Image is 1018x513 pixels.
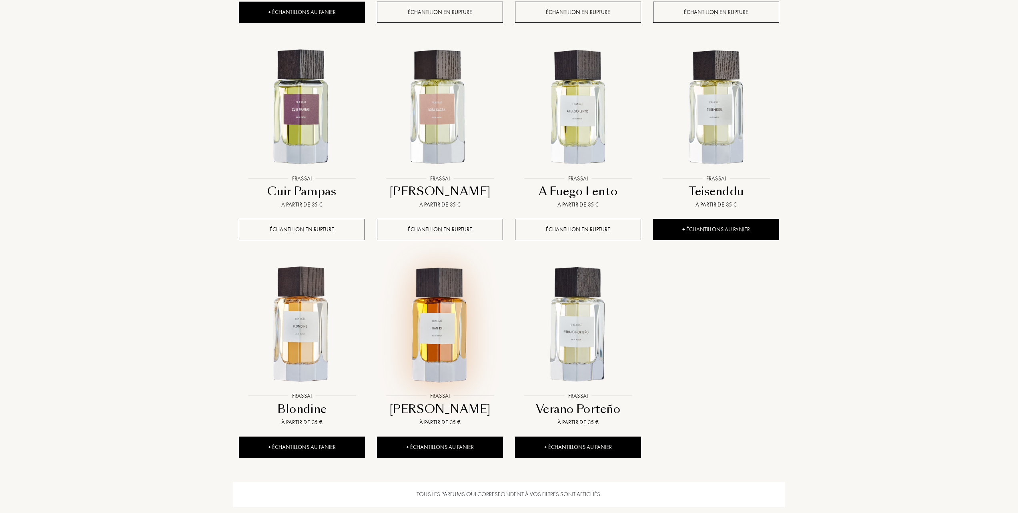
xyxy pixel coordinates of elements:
[653,219,779,240] div: + Échantillons au panier
[518,200,638,209] div: À partir de 35 €
[377,254,503,437] a: Tian Di FrassaiFrassai[PERSON_NAME]À partir de 35 €
[515,2,641,23] div: Échantillon en rupture
[378,46,502,170] img: Rosa Sacra Frassai
[239,437,365,458] div: + Échantillons au panier
[515,37,641,219] a: A Fuego Lento FrassaiFrassaiA Fuego LentoÀ partir de 35 €
[242,200,362,209] div: À partir de 35 €
[656,200,776,209] div: À partir de 35 €
[239,254,365,437] a: Blondine FrassaiFrassaiBlondineÀ partir de 35 €
[653,2,779,23] div: Échantillon en rupture
[377,37,503,219] a: Rosa Sacra FrassaiFrassai[PERSON_NAME]À partir de 35 €
[654,46,778,170] img: Teisenddu Frassai
[239,37,365,219] a: Cuir Pampas FrassaiFrassaiCuir PampasÀ partir de 35 €
[377,437,503,458] div: + Échantillons au panier
[377,2,503,23] div: Échantillon en rupture
[380,200,500,209] div: À partir de 35 €
[377,219,503,240] div: Échantillon en rupture
[240,46,364,170] img: Cuir Pampas Frassai
[239,219,365,240] div: Échantillon en rupture
[518,418,638,427] div: À partir de 35 €
[653,37,779,219] a: Teisenddu FrassaiFrassaiTeisendduÀ partir de 35 €
[239,2,365,23] div: + Échantillons au panier
[516,46,640,170] img: A Fuego Lento Frassai
[240,263,364,387] img: Blondine Frassai
[378,263,502,387] img: Tian Di Frassai
[516,263,640,387] img: Verano Porteño Frassai
[515,219,641,240] div: Échantillon en rupture
[242,418,362,427] div: À partir de 35 €
[515,437,641,458] div: + Échantillons au panier
[515,254,641,437] a: Verano Porteño FrassaiFrassaiVerano PorteñoÀ partir de 35 €
[380,418,500,427] div: À partir de 35 €
[233,482,785,507] div: Tous les parfums qui correspondent à vos filtres sont affichés.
